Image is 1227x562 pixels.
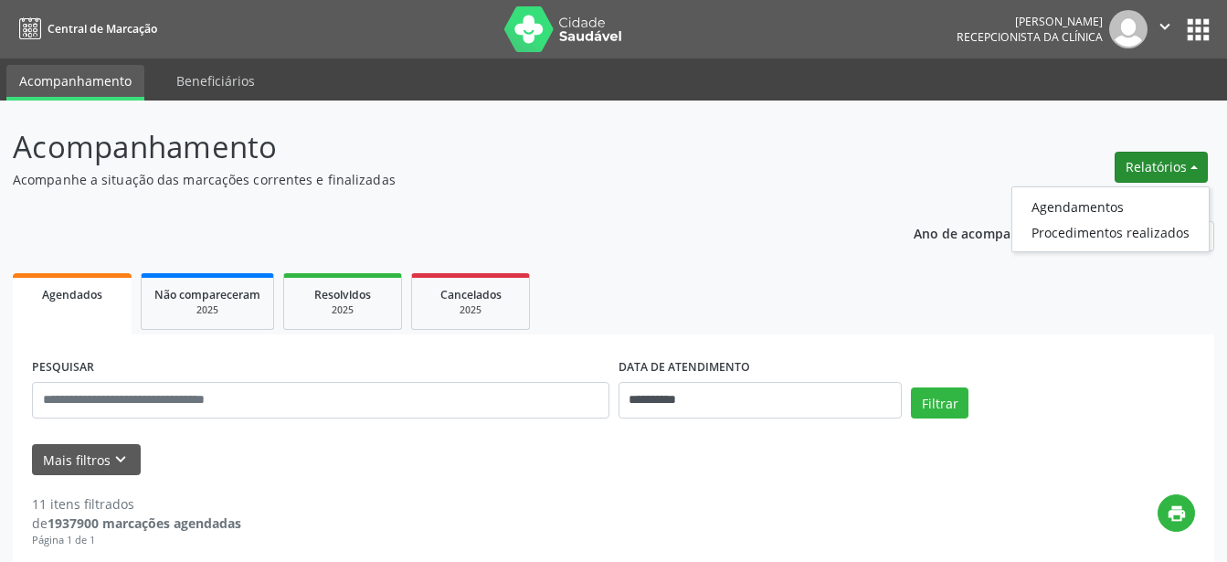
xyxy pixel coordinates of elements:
a: Agendamentos [1012,194,1209,219]
button: apps [1182,14,1214,46]
p: Acompanhamento [13,124,854,170]
i: keyboard_arrow_down [111,450,131,470]
span: Agendados [42,287,102,302]
strong: 1937900 marcações agendadas [48,514,241,532]
span: Recepcionista da clínica [957,29,1103,45]
a: Central de Marcação [13,14,157,44]
span: Resolvidos [314,287,371,302]
button: Relatórios [1115,152,1208,183]
div: 2025 [154,303,260,317]
span: Central de Marcação [48,21,157,37]
label: PESQUISAR [32,354,94,382]
i:  [1155,16,1175,37]
a: Beneficiários [164,65,268,97]
img: img [1109,10,1148,48]
div: 2025 [425,303,516,317]
button:  [1148,10,1182,48]
p: Acompanhe a situação das marcações correntes e finalizadas [13,170,854,189]
div: Página 1 de 1 [32,533,241,548]
a: Procedimentos realizados [1012,219,1209,245]
button: Mais filtroskeyboard_arrow_down [32,444,141,476]
button: print [1158,494,1195,532]
span: Não compareceram [154,287,260,302]
i: print [1167,504,1187,524]
div: de [32,514,241,533]
div: [PERSON_NAME] [957,14,1103,29]
span: Cancelados [440,287,502,302]
p: Ano de acompanhamento [914,221,1075,244]
div: 11 itens filtrados [32,494,241,514]
a: Acompanhamento [6,65,144,101]
button: Filtrar [911,387,968,419]
label: DATA DE ATENDIMENTO [619,354,750,382]
ul: Relatórios [1011,186,1210,252]
div: 2025 [297,303,388,317]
